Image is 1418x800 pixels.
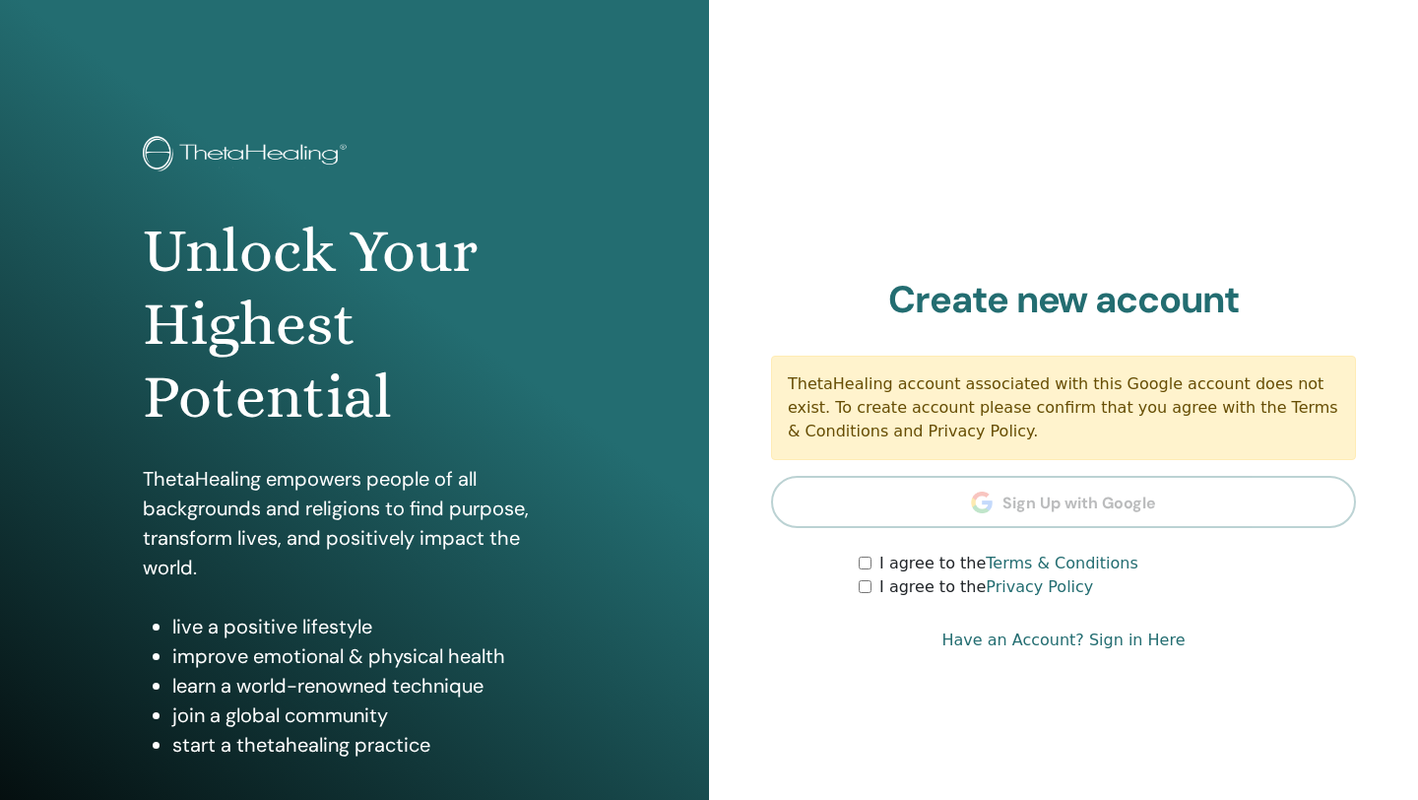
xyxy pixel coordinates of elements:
[172,641,566,671] li: improve emotional & physical health
[172,671,566,700] li: learn a world-renowned technique
[172,612,566,641] li: live a positive lifestyle
[143,464,566,582] p: ThetaHealing empowers people of all backgrounds and religions to find purpose, transform lives, a...
[986,554,1137,572] a: Terms & Conditions
[143,215,566,434] h1: Unlock Your Highest Potential
[941,629,1185,652] a: Have an Account? Sign in Here
[172,700,566,730] li: join a global community
[879,552,1138,575] label: I agree to the
[986,577,1093,596] a: Privacy Policy
[172,730,566,760] li: start a thetahealing practice
[771,278,1356,323] h2: Create new account
[771,356,1356,460] div: ThetaHealing account associated with this Google account does not exist. To create account please...
[879,575,1093,599] label: I agree to the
